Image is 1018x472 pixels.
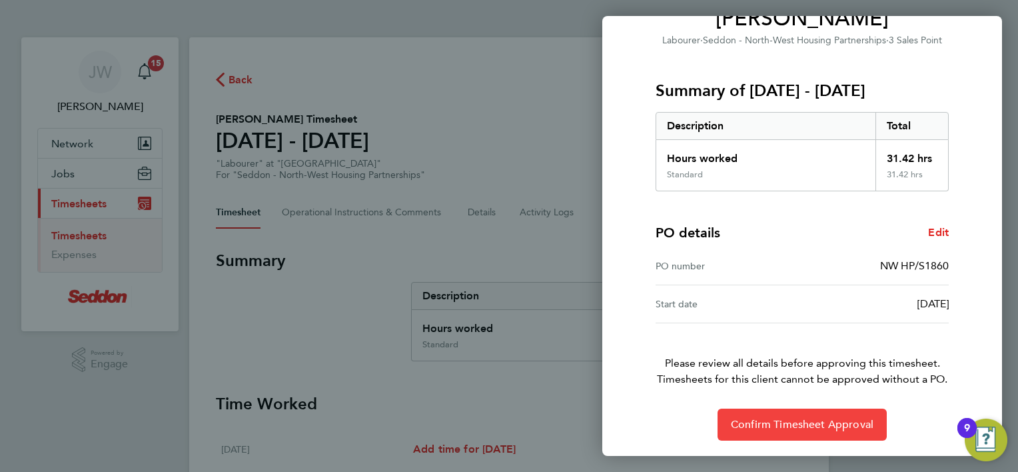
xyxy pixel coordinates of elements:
span: Seddon - North-West Housing Partnerships [703,35,886,46]
div: 31.42 hrs [875,140,949,169]
button: Confirm Timesheet Approval [718,409,887,441]
span: Timesheets for this client cannot be approved without a PO. [640,371,965,387]
div: Total [875,113,949,139]
span: NW HP/S1860 [880,259,949,272]
p: Please review all details before approving this timesheet. [640,323,965,387]
div: Summary of 25 - 31 Aug 2025 [656,112,949,191]
h4: PO details [656,223,720,242]
h3: Summary of [DATE] - [DATE] [656,80,949,101]
div: PO number [656,258,802,274]
div: 31.42 hrs [875,169,949,191]
span: · [700,35,703,46]
div: Start date [656,296,802,312]
a: Edit [928,225,949,241]
div: Description [656,113,875,139]
span: 3 Sales Point [889,35,942,46]
span: [PERSON_NAME] [656,5,949,32]
span: Confirm Timesheet Approval [731,418,873,431]
span: · [886,35,889,46]
div: Standard [667,169,703,180]
div: [DATE] [802,296,949,312]
button: Open Resource Center, 9 new notifications [965,419,1007,461]
span: Edit [928,226,949,239]
div: Hours worked [656,140,875,169]
div: 9 [964,428,970,445]
span: Labourer [662,35,700,46]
